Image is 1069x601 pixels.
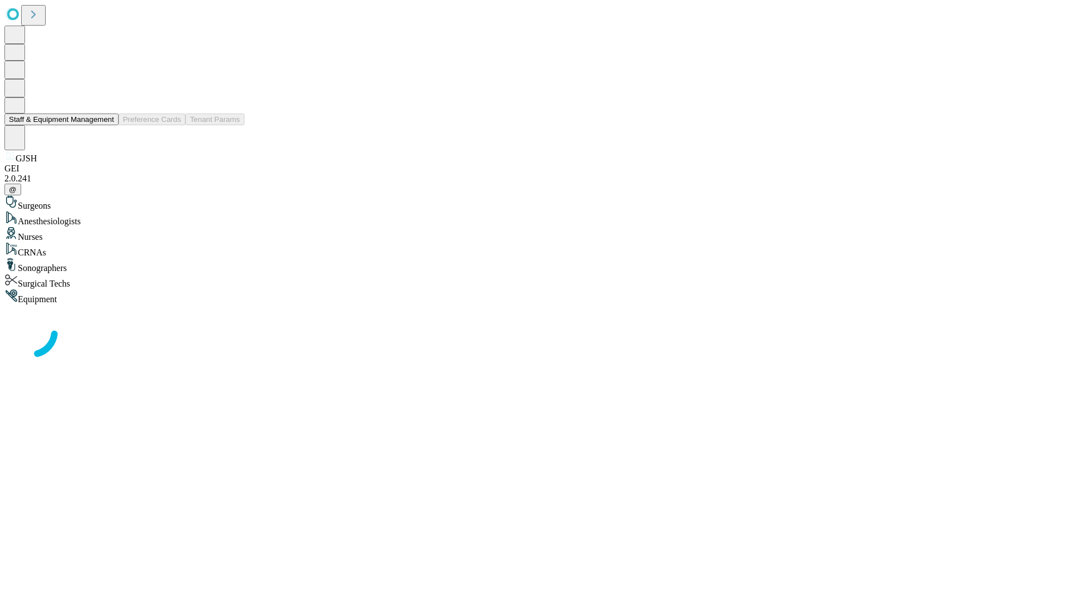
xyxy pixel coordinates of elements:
[4,273,1065,289] div: Surgical Techs
[4,114,119,125] button: Staff & Equipment Management
[4,226,1065,242] div: Nurses
[4,242,1065,258] div: CRNAs
[4,164,1065,174] div: GEI
[9,185,17,194] span: @
[16,154,37,163] span: GJSH
[4,184,21,195] button: @
[119,114,185,125] button: Preference Cards
[4,211,1065,226] div: Anesthesiologists
[185,114,244,125] button: Tenant Params
[4,195,1065,211] div: Surgeons
[4,289,1065,304] div: Equipment
[4,258,1065,273] div: Sonographers
[4,174,1065,184] div: 2.0.241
